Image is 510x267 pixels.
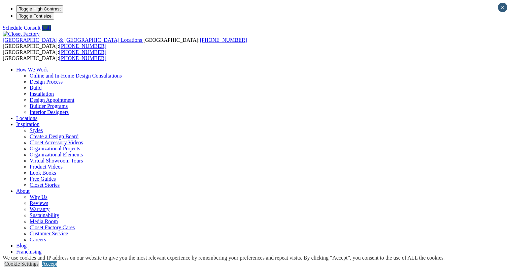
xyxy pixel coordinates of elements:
a: Virtual Showroom Tours [30,158,83,164]
a: Cookie Settings [4,261,39,267]
a: [PHONE_NUMBER] [59,43,106,49]
a: Blog [16,243,27,248]
a: Create a Design Board [30,133,78,139]
a: Closet Stories [30,182,60,188]
a: About [16,188,30,194]
a: Closet Factory Cares [30,225,75,230]
a: [PHONE_NUMBER] [59,49,106,55]
a: Organizational Elements [30,152,83,157]
a: Design Process [30,79,63,85]
a: Customer Service [30,231,68,236]
a: Interior Designers [30,109,69,115]
button: Toggle High Contrast [16,5,63,12]
a: Builder Programs [30,103,68,109]
a: Free Guides [30,176,56,182]
a: Design Appointment [30,97,74,103]
div: We use cookies and IP address on our website to give you the most relevant experience by remember... [3,255,445,261]
a: Reviews [30,200,48,206]
a: Locations [16,115,37,121]
a: Franchising [16,249,42,255]
a: Online and In-Home Design Consultations [30,73,122,79]
a: Organizational Projects [30,146,80,151]
a: [PHONE_NUMBER] [200,37,247,43]
a: Call [42,25,51,31]
a: Installation [30,91,54,97]
a: Inspiration [16,121,39,127]
a: Careers [30,237,46,242]
a: Accept [42,261,57,267]
a: Product Videos [30,164,63,170]
img: Closet Factory [3,31,40,37]
a: [PHONE_NUMBER] [59,55,106,61]
button: Toggle Font size [16,12,54,20]
a: Sustainability [30,212,59,218]
a: Why Us [30,194,47,200]
span: Toggle Font size [19,13,52,19]
a: Media Room [30,218,58,224]
span: [GEOGRAPHIC_DATA]: [GEOGRAPHIC_DATA]: [3,37,247,49]
span: [GEOGRAPHIC_DATA]: [GEOGRAPHIC_DATA]: [3,49,106,61]
a: Build [30,85,42,91]
a: Styles [30,127,43,133]
a: [GEOGRAPHIC_DATA] & [GEOGRAPHIC_DATA] Locations [3,37,143,43]
a: Schedule Consult [3,25,40,31]
span: [GEOGRAPHIC_DATA] & [GEOGRAPHIC_DATA] Locations [3,37,142,43]
a: Look Books [30,170,56,176]
a: Warranty [30,206,49,212]
a: Closet Accessory Videos [30,140,83,145]
span: Toggle High Contrast [19,6,61,11]
button: Close [498,3,507,12]
a: How We Work [16,67,48,72]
